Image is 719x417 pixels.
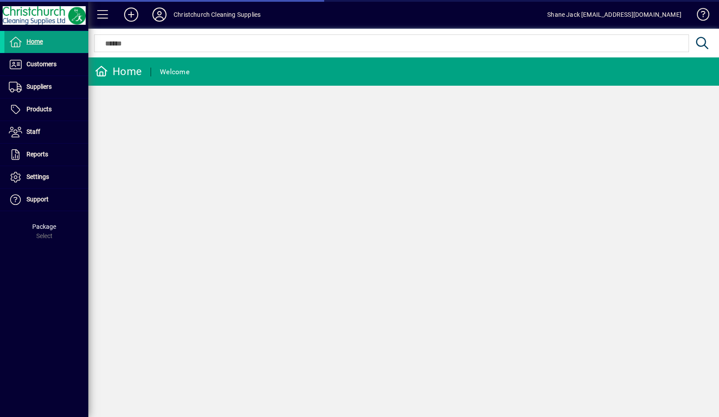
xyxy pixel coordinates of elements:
a: Products [4,99,88,121]
span: Support [26,196,49,203]
span: Settings [26,173,49,180]
span: Products [26,106,52,113]
div: Shane Jack [EMAIL_ADDRESS][DOMAIN_NAME] [547,8,681,22]
button: Profile [145,7,174,23]
a: Support [4,189,88,211]
span: Reports [26,151,48,158]
div: Home [95,64,142,79]
span: Package [32,223,56,230]
a: Knowledge Base [690,2,708,30]
span: Staff [26,128,40,135]
a: Customers [4,53,88,76]
span: Suppliers [26,83,52,90]
a: Settings [4,166,88,188]
div: Welcome [160,65,189,79]
button: Add [117,7,145,23]
a: Staff [4,121,88,143]
a: Suppliers [4,76,88,98]
a: Reports [4,144,88,166]
div: Christchurch Cleaning Supplies [174,8,261,22]
span: Home [26,38,43,45]
span: Customers [26,61,57,68]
